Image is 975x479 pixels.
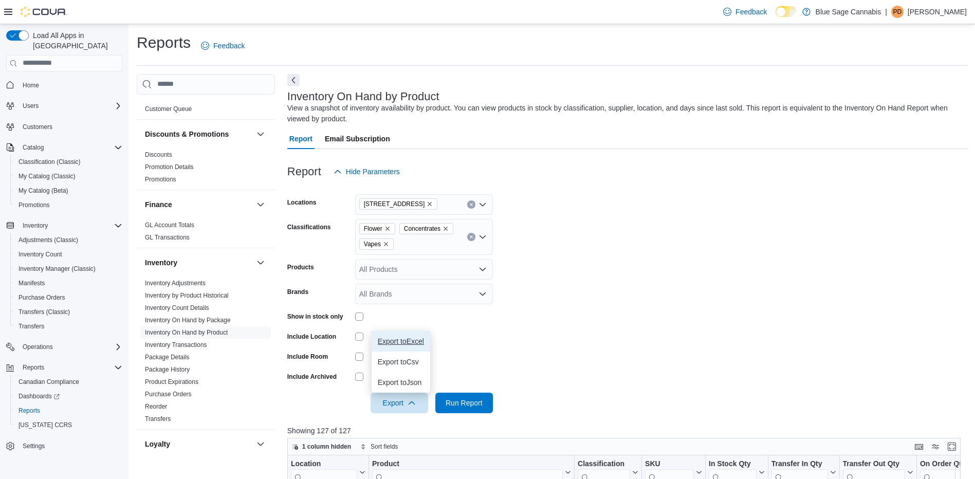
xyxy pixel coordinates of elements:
[145,402,167,411] span: Reorder
[364,239,381,249] span: Vapes
[2,78,126,93] button: Home
[145,317,231,324] a: Inventory On Hand by Package
[14,263,100,275] a: Inventory Manager (Classic)
[19,201,50,209] span: Promotions
[137,32,191,53] h1: Reports
[19,440,49,452] a: Settings
[10,198,126,212] button: Promotions
[287,263,314,271] label: Products
[19,341,57,353] button: Operations
[145,129,229,139] h3: Discounts & Promotions
[10,305,126,319] button: Transfers (Classic)
[287,373,337,381] label: Include Archived
[145,257,177,268] h3: Inventory
[23,123,52,131] span: Customers
[14,390,122,402] span: Dashboards
[356,440,402,453] button: Sort fields
[378,378,424,386] span: Export to Json
[378,337,424,345] span: Export to Excel
[23,442,45,450] span: Settings
[145,105,192,113] a: Customer Queue
[145,176,176,183] a: Promotions
[372,459,563,469] div: Product
[14,306,74,318] a: Transfers (Classic)
[19,219,52,232] button: Inventory
[399,223,453,234] span: Concentrates
[14,170,80,182] a: My Catalog (Classic)
[254,438,267,450] button: Loyalty
[145,415,171,423] span: Transfers
[14,156,85,168] a: Classification (Classic)
[19,100,122,112] span: Users
[10,375,126,389] button: Canadian Compliance
[10,233,126,247] button: Adjustments (Classic)
[19,293,65,302] span: Purchase Orders
[19,79,43,91] a: Home
[197,35,249,56] a: Feedback
[885,6,887,18] p: |
[2,218,126,233] button: Inventory
[14,156,122,168] span: Classification (Classic)
[371,393,428,413] button: Export
[254,256,267,269] button: Inventory
[329,161,404,182] button: Hide Parameters
[137,149,275,190] div: Discounts & Promotions
[254,198,267,211] button: Finance
[19,265,96,273] span: Inventory Manager (Classic)
[435,393,493,413] button: Run Report
[19,158,81,166] span: Classification (Classic)
[359,223,395,234] span: Flower
[19,187,68,195] span: My Catalog (Beta)
[14,185,122,197] span: My Catalog (Beta)
[145,341,207,348] a: Inventory Transactions
[145,233,190,242] span: GL Transactions
[14,248,66,261] a: Inventory Count
[2,140,126,155] button: Catalog
[145,151,172,158] a: Discounts
[287,353,328,361] label: Include Room
[893,6,902,18] span: PD
[19,322,44,330] span: Transfers
[19,219,122,232] span: Inventory
[10,155,126,169] button: Classification (Classic)
[19,439,122,452] span: Settings
[137,103,275,119] div: Customer
[383,241,389,247] button: Remove Vapes from selection in this group
[467,233,475,241] button: Clear input
[145,163,194,171] a: Promotion Details
[14,404,122,417] span: Reports
[735,7,767,17] span: Feedback
[14,390,64,402] a: Dashboards
[145,199,172,210] h3: Finance
[19,120,122,133] span: Customers
[14,234,122,246] span: Adjustments (Classic)
[145,222,194,229] a: GL Account Totals
[372,331,430,352] button: Export toExcel
[14,291,122,304] span: Purchase Orders
[2,99,126,113] button: Users
[645,459,694,469] div: SKU
[287,288,308,296] label: Brands
[19,141,122,154] span: Catalog
[377,393,422,413] span: Export
[10,247,126,262] button: Inventory Count
[23,363,44,372] span: Reports
[14,419,122,431] span: Washington CCRS
[145,415,171,422] a: Transfers
[479,233,487,241] button: Open list of options
[23,81,39,89] span: Home
[19,378,79,386] span: Canadian Compliance
[19,79,122,91] span: Home
[145,439,252,449] button: Loyalty
[145,304,209,311] a: Inventory Count Details
[145,391,192,398] a: Purchase Orders
[145,291,229,300] span: Inventory by Product Historical
[145,354,190,361] a: Package Details
[23,343,53,351] span: Operations
[359,198,438,210] span: 835 King Street E.
[19,100,43,112] button: Users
